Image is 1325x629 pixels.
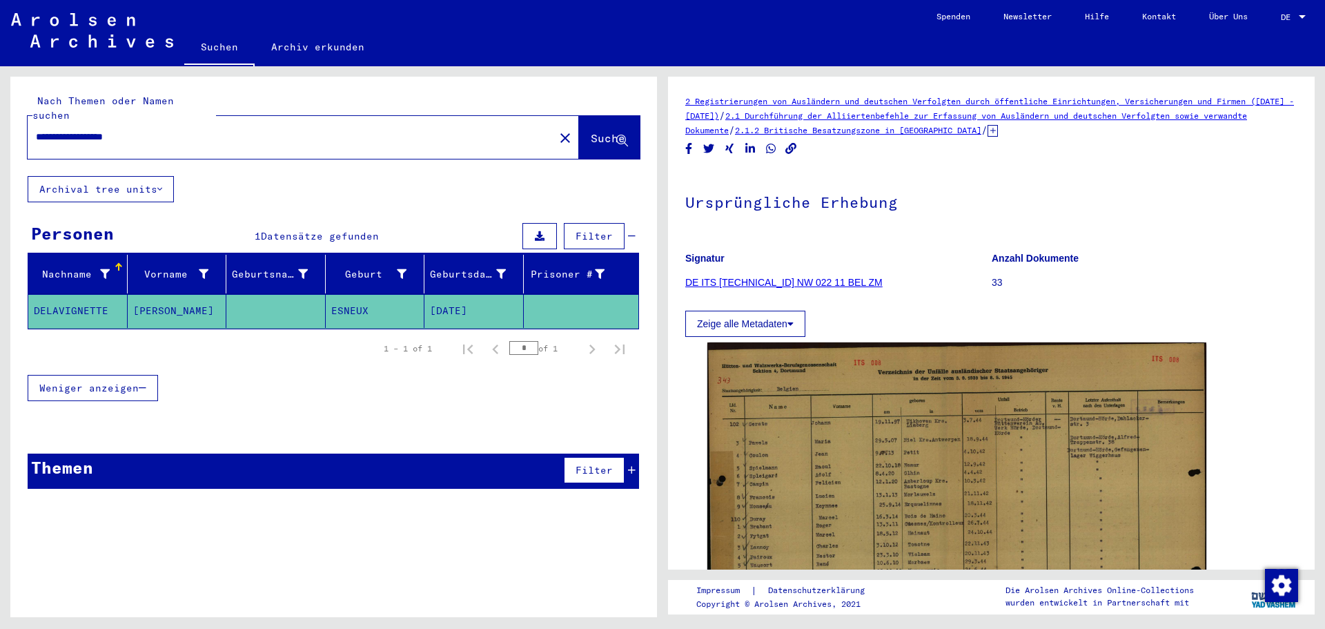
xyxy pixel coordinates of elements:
[606,335,634,362] button: Last page
[424,255,524,293] mat-header-cell: Geburtsdatum
[557,130,573,146] mat-icon: close
[128,294,227,328] mat-cell: [PERSON_NAME]
[34,267,110,282] div: Nachname
[424,294,524,328] mat-cell: [DATE]
[729,124,735,136] span: /
[685,96,1294,121] a: 2 Registrierungen von Ausländern und deutschen Verfolgten durch öffentliche Einrichtungen, Versic...
[28,375,158,401] button: Weniger anzeigen
[1264,568,1297,601] div: Zustimmung ändern
[524,255,639,293] mat-header-cell: Prisoner #
[1281,12,1296,22] span: DE
[184,30,255,66] a: Suchen
[696,583,881,598] div: |
[743,140,758,157] button: Share on LinkedIn
[564,457,625,483] button: Filter
[31,221,114,246] div: Personen
[226,255,326,293] mat-header-cell: Geburtsname
[579,116,640,159] button: Suche
[28,176,174,202] button: Archival tree units
[685,253,725,264] b: Signatur
[261,230,379,242] span: Datensätze gefunden
[685,171,1297,231] h1: Ursprüngliche Erhebung
[719,109,725,122] span: /
[764,140,778,157] button: Share on WhatsApp
[1005,584,1194,597] p: Die Arolsen Archives Online-Collections
[331,263,424,285] div: Geburt‏
[992,275,1297,290] p: 33
[529,263,622,285] div: Prisoner #
[784,140,798,157] button: Copy link
[696,583,751,598] a: Impressum
[685,311,805,337] button: Zeige alle Metadaten
[31,455,93,480] div: Themen
[454,335,482,362] button: First page
[1005,597,1194,609] p: wurden entwickelt in Partnerschaft mit
[384,342,432,355] div: 1 – 1 of 1
[232,263,325,285] div: Geburtsname
[992,253,1079,264] b: Anzahl Dokumente
[723,140,737,157] button: Share on Xing
[331,267,407,282] div: Geburt‏
[529,267,605,282] div: Prisoner #
[735,125,981,135] a: 2.1.2 Britische Besatzungszone in [GEOGRAPHIC_DATA]
[981,124,988,136] span: /
[128,255,227,293] mat-header-cell: Vorname
[34,263,127,285] div: Nachname
[685,277,883,288] a: DE ITS [TECHNICAL_ID] NW 022 11 BEL ZM
[1248,579,1300,614] img: yv_logo.png
[682,140,696,157] button: Share on Facebook
[133,267,209,282] div: Vorname
[509,342,578,355] div: of 1
[702,140,716,157] button: Share on Twitter
[696,598,881,610] p: Copyright © Arolsen Archives, 2021
[757,583,881,598] a: Datenschutzerklärung
[576,230,613,242] span: Filter
[326,294,425,328] mat-cell: ESNEUX
[578,335,606,362] button: Next page
[32,95,174,122] mat-label: Nach Themen oder Namen suchen
[576,464,613,476] span: Filter
[482,335,509,362] button: Previous page
[564,223,625,249] button: Filter
[11,13,173,48] img: Arolsen_neg.svg
[430,267,506,282] div: Geburtsdatum
[685,110,1247,135] a: 2.1 Durchführung der Alliiertenbefehle zur Erfassung von Ausländern und deutschen Verfolgten sowi...
[39,382,139,394] span: Weniger anzeigen
[430,263,523,285] div: Geburtsdatum
[591,131,625,145] span: Suche
[28,294,128,328] mat-cell: DELAVIGNETTE
[551,124,579,151] button: Clear
[232,267,308,282] div: Geburtsname
[255,30,381,64] a: Archiv erkunden
[326,255,425,293] mat-header-cell: Geburt‏
[1265,569,1298,602] img: Zustimmung ändern
[28,255,128,293] mat-header-cell: Nachname
[255,230,261,242] span: 1
[133,263,226,285] div: Vorname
